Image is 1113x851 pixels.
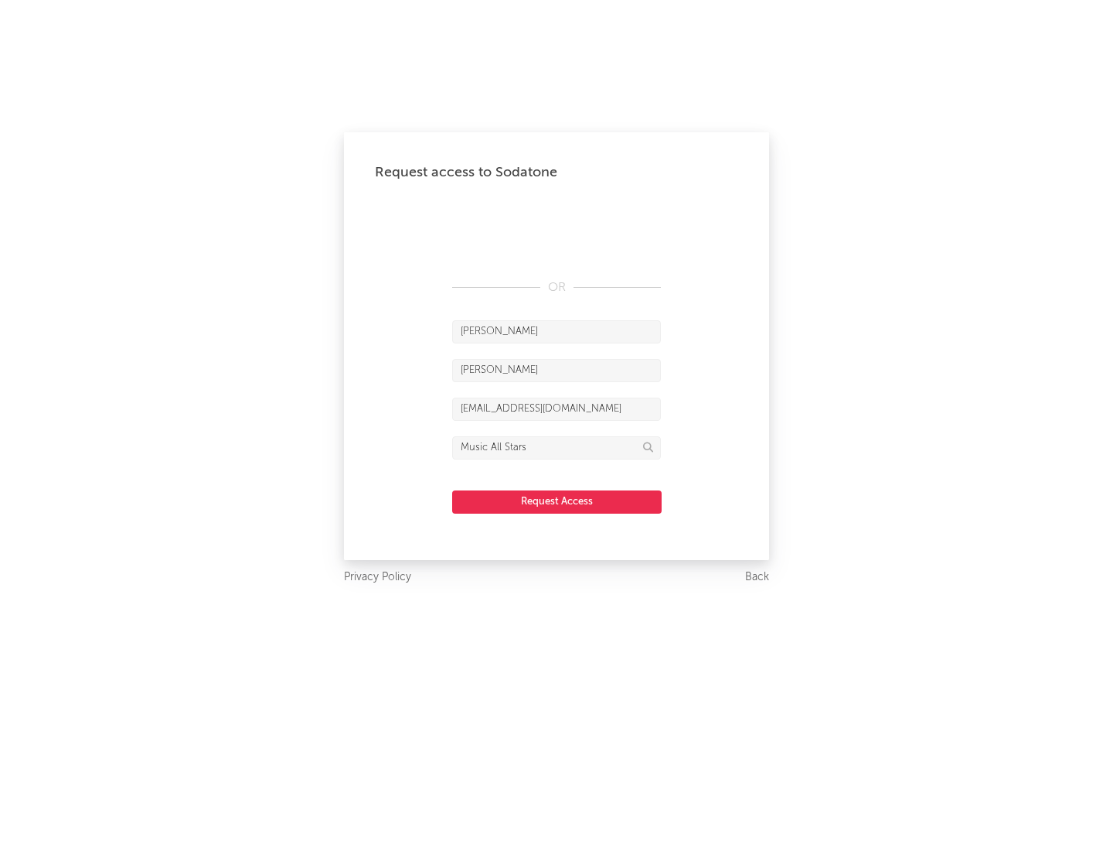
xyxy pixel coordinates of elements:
a: Back [745,568,769,587]
input: Email [452,398,661,421]
div: Request access to Sodatone [375,163,738,182]
input: Last Name [452,359,661,382]
input: First Name [452,320,661,343]
a: Privacy Policy [344,568,411,587]
button: Request Access [452,490,662,514]
input: Division [452,436,661,460]
div: OR [452,279,661,297]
